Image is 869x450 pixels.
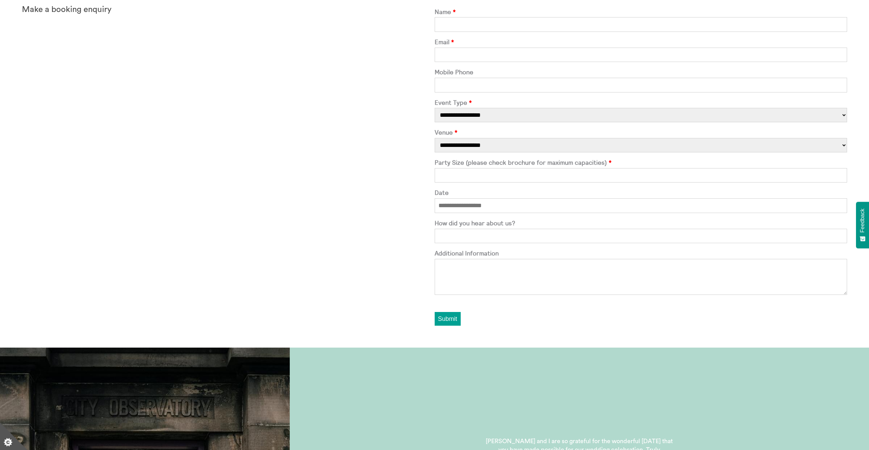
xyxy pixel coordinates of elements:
label: Email [435,39,847,46]
label: Party Size (please check brochure for maximum capacities) [435,159,847,166]
label: Event Type [435,99,847,107]
label: How did you hear about us? [435,220,847,227]
button: Feedback - Show survey [856,202,869,248]
label: Date [435,189,847,197]
strong: Make a booking enquiry [22,5,112,14]
label: Venue [435,129,847,136]
span: Feedback [859,209,866,233]
button: Submit [435,312,461,326]
label: Name [435,9,847,16]
label: Additional Information [435,250,847,257]
label: Mobile Phone [435,69,847,76]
